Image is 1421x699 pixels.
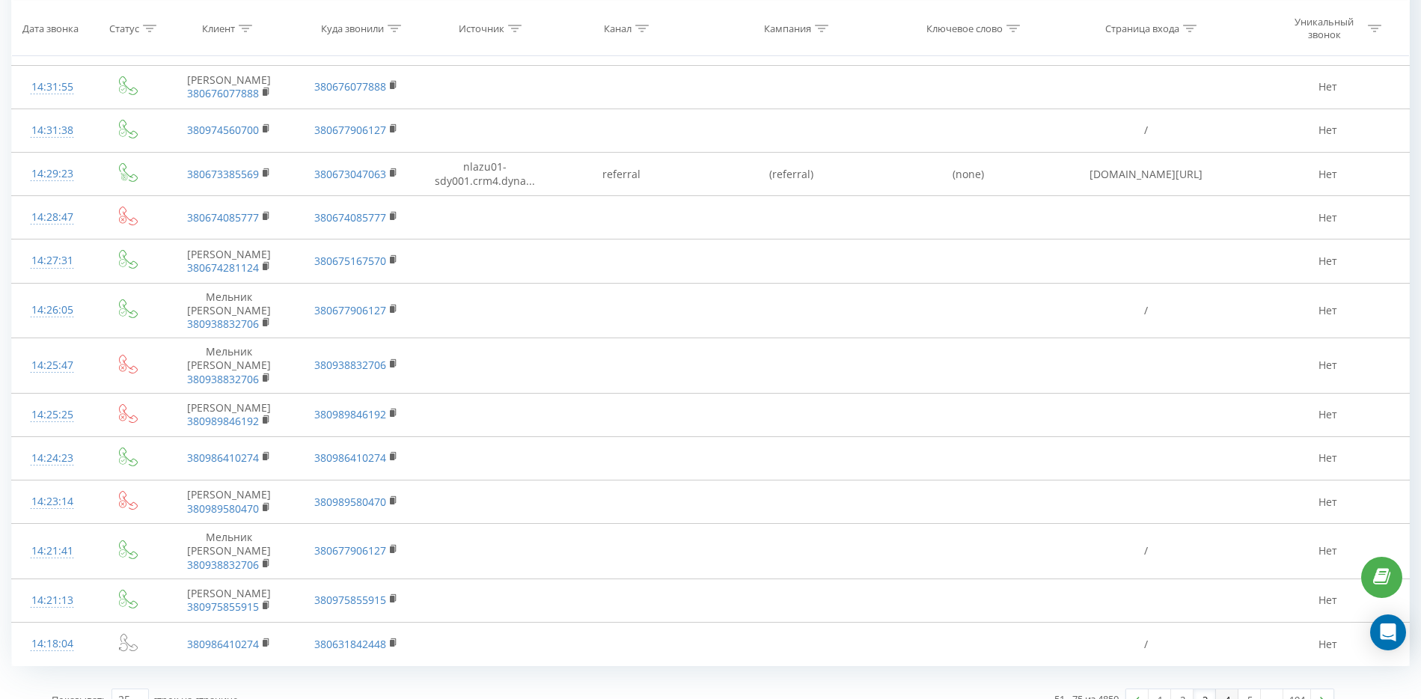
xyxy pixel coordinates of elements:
[187,599,259,614] a: 380975855915
[163,480,295,524] td: [PERSON_NAME]
[187,451,259,465] a: 380986410274
[187,317,259,331] a: 380938832706
[314,79,386,94] a: 380676077888
[27,400,78,430] div: 14:25:25
[1247,153,1409,196] td: Нет
[27,537,78,566] div: 14:21:41
[27,246,78,275] div: 14:27:31
[187,372,259,386] a: 380938832706
[314,358,386,372] a: 380938832706
[187,637,259,651] a: 380986410274
[1247,196,1409,239] td: Нет
[764,22,811,34] div: Кампания
[27,586,78,615] div: 14:21:13
[1247,283,1409,338] td: Нет
[314,167,386,181] a: 380673047063
[1045,283,1247,338] td: /
[187,86,259,100] a: 380676077888
[27,159,78,189] div: 14:29:23
[1247,109,1409,152] td: Нет
[1247,623,1409,666] td: Нет
[27,296,78,325] div: 14:26:05
[1247,239,1409,283] td: Нет
[690,153,893,196] td: (referral)
[1045,524,1247,579] td: /
[604,22,632,34] div: Канал
[27,629,78,659] div: 14:18:04
[1247,579,1409,622] td: Нет
[314,407,386,421] a: 380989846192
[187,501,259,516] a: 380989580470
[187,260,259,275] a: 380674281124
[314,451,386,465] a: 380986410274
[187,123,259,137] a: 380974560700
[187,167,259,181] a: 380673385569
[314,123,386,137] a: 380677906127
[1045,623,1247,666] td: /
[314,637,386,651] a: 380631842448
[321,22,384,34] div: Куда звонили
[314,543,386,558] a: 380677906127
[553,153,690,196] td: referral
[314,254,386,268] a: 380675167570
[459,22,504,34] div: Источник
[163,393,295,436] td: [PERSON_NAME]
[314,303,386,317] a: 380677906127
[187,414,259,428] a: 380989846192
[202,22,235,34] div: Клиент
[163,239,295,283] td: [PERSON_NAME]
[1247,65,1409,109] td: Нет
[27,444,78,473] div: 14:24:23
[163,579,295,622] td: [PERSON_NAME]
[926,22,1003,34] div: Ключевое слово
[163,65,295,109] td: [PERSON_NAME]
[314,593,386,607] a: 380975855915
[1247,524,1409,579] td: Нет
[22,22,79,34] div: Дата звонка
[163,524,295,579] td: Мельник [PERSON_NAME]
[163,283,295,338] td: Мельник [PERSON_NAME]
[1045,109,1247,152] td: /
[27,203,78,232] div: 14:28:47
[314,495,386,509] a: 380989580470
[187,210,259,225] a: 380674085777
[27,73,78,102] div: 14:31:55
[435,159,535,187] span: nlazu01-sdy001.crm4.dyna...
[27,116,78,145] div: 14:31:38
[163,338,295,394] td: Мельник [PERSON_NAME]
[187,558,259,572] a: 380938832706
[1247,480,1409,524] td: Нет
[27,487,78,516] div: 14:23:14
[893,153,1045,196] td: (none)
[1247,393,1409,436] td: Нет
[1247,436,1409,480] td: Нет
[1105,22,1179,34] div: Страница входа
[1284,16,1364,41] div: Уникальный звонок
[314,210,386,225] a: 380674085777
[1247,338,1409,394] td: Нет
[1370,614,1406,650] div: Open Intercom Messenger
[1045,153,1247,196] td: [DOMAIN_NAME][URL]
[27,351,78,380] div: 14:25:47
[109,22,139,34] div: Статус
